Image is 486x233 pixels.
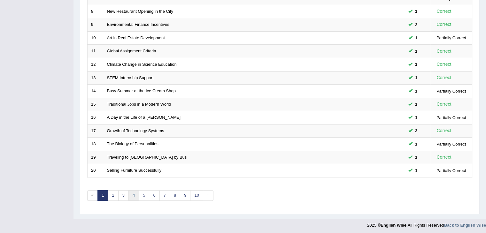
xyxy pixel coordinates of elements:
a: 8 [170,190,180,201]
div: Correct [434,154,454,161]
div: Correct [434,48,454,55]
div: Correct [434,74,454,81]
td: 18 [88,138,104,151]
div: Partially Correct [434,88,468,94]
div: Correct [434,127,454,134]
td: 10 [88,31,104,45]
td: 8 [88,5,104,18]
td: 14 [88,85,104,98]
span: You can still take this question [413,127,420,134]
a: Art in Real Estate Development [107,35,165,40]
div: Partially Correct [434,141,468,147]
a: New Restaurant Opening in the City [107,9,173,14]
a: 9 [180,190,190,201]
strong: English Wise. [381,223,407,228]
a: Environmental Finance Incentives [107,22,169,27]
div: Partially Correct [434,167,468,174]
span: You can still take this question [413,21,420,28]
td: 17 [88,124,104,138]
a: Climate Change in Science Education [107,62,177,67]
a: STEM Internship Support [107,75,154,80]
a: Back to English Wise [444,223,486,228]
span: You can still take this question [413,88,420,94]
div: Correct [434,101,454,108]
td: 19 [88,151,104,164]
div: Correct [434,61,454,68]
div: Partially Correct [434,34,468,41]
div: Correct [434,21,454,28]
a: 1 [97,190,108,201]
a: 5 [139,190,149,201]
a: Selling Furniture Successfully [107,168,162,173]
span: You can still take this question [413,74,420,81]
a: » [203,190,213,201]
a: A Day in the Life of a [PERSON_NAME] [107,115,181,120]
a: Traveling to [GEOGRAPHIC_DATA] by Bus [107,155,187,160]
div: Partially Correct [434,114,468,121]
td: 20 [88,164,104,177]
a: 3 [118,190,129,201]
a: Traditional Jobs in a Modern World [107,102,171,107]
a: Growth of Technology Systems [107,128,164,133]
div: Correct [434,8,454,15]
td: 9 [88,18,104,32]
span: You can still take this question [413,154,420,161]
a: 7 [159,190,170,201]
a: The Biology of Personalities [107,141,158,146]
div: 2025 © All Rights Reserved [367,219,486,228]
td: 12 [88,58,104,71]
span: « [87,190,98,201]
td: 11 [88,45,104,58]
a: 10 [190,190,203,201]
span: You can still take this question [413,48,420,55]
a: 4 [128,190,139,201]
a: 6 [149,190,159,201]
span: You can still take this question [413,141,420,147]
span: You can still take this question [413,114,420,121]
span: You can still take this question [413,61,420,68]
span: You can still take this question [413,101,420,108]
td: 15 [88,98,104,111]
a: Global Assignment Criteria [107,49,156,53]
a: 2 [108,190,118,201]
td: 16 [88,111,104,124]
td: 13 [88,71,104,85]
a: Busy Summer at the Ice Cream Shop [107,88,176,93]
span: You can still take this question [413,8,420,15]
span: You can still take this question [413,34,420,41]
span: You can still take this question [413,167,420,174]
